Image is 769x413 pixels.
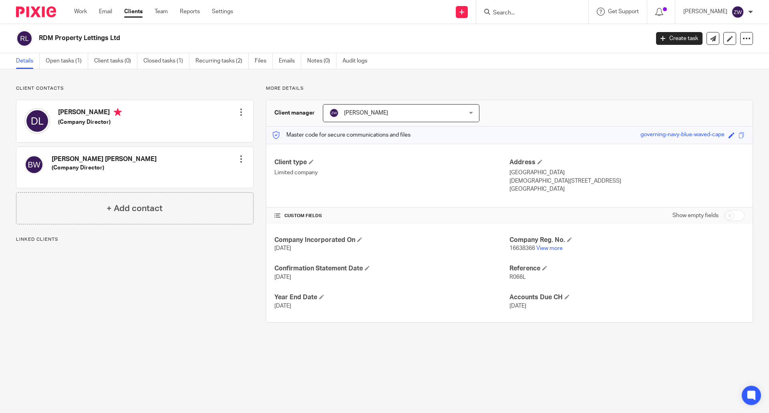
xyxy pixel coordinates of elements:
[74,8,87,16] a: Work
[52,164,157,172] h5: (Company Director)
[274,293,509,302] h4: Year End Date
[274,303,291,309] span: [DATE]
[509,236,745,244] h4: Company Reg. No.
[307,53,336,69] a: Notes (0)
[536,246,563,251] a: View more
[342,53,373,69] a: Audit logs
[509,177,745,185] p: [DEMOGRAPHIC_DATA][STREET_ADDRESS]
[143,53,189,69] a: Closed tasks (1)
[274,264,509,273] h4: Confirmation Statement Date
[58,118,122,126] h5: (Company Director)
[509,158,745,167] h4: Address
[509,185,745,193] p: [GEOGRAPHIC_DATA]
[24,155,44,174] img: svg%3E
[114,108,122,116] i: Primary
[16,236,254,243] p: Linked clients
[274,274,291,280] span: [DATE]
[16,30,33,47] img: svg%3E
[509,169,745,177] p: [GEOGRAPHIC_DATA]
[274,236,509,244] h4: Company Incorporated On
[274,169,509,177] p: Limited company
[272,131,411,139] p: Master code for secure communications and files
[24,108,50,134] img: svg%3E
[672,212,719,220] label: Show empty fields
[107,202,163,215] h4: + Add contact
[683,8,727,16] p: [PERSON_NAME]
[274,158,509,167] h4: Client type
[58,108,122,118] h4: [PERSON_NAME]
[731,6,744,18] img: svg%3E
[329,108,339,118] img: svg%3E
[195,53,249,69] a: Recurring tasks (2)
[274,246,291,251] span: [DATE]
[279,53,301,69] a: Emails
[344,110,388,116] span: [PERSON_NAME]
[124,8,143,16] a: Clients
[16,53,40,69] a: Details
[509,264,745,273] h4: Reference
[99,8,112,16] a: Email
[509,303,526,309] span: [DATE]
[52,155,157,163] h4: [PERSON_NAME] [PERSON_NAME]
[509,246,535,251] span: 16638366
[274,213,509,219] h4: CUSTOM FIELDS
[656,32,703,45] a: Create task
[640,131,725,140] div: governing-navy-blue-waved-cape
[180,8,200,16] a: Reports
[212,8,233,16] a: Settings
[46,53,88,69] a: Open tasks (1)
[39,34,523,42] h2: RDM Property Lettings Ltd
[255,53,273,69] a: Files
[274,109,315,117] h3: Client manager
[16,6,56,17] img: Pixie
[155,8,168,16] a: Team
[509,274,526,280] span: R066L
[509,293,745,302] h4: Accounts Due CH
[266,85,753,92] p: More details
[608,9,639,14] span: Get Support
[94,53,137,69] a: Client tasks (0)
[492,10,564,17] input: Search
[16,85,254,92] p: Client contacts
